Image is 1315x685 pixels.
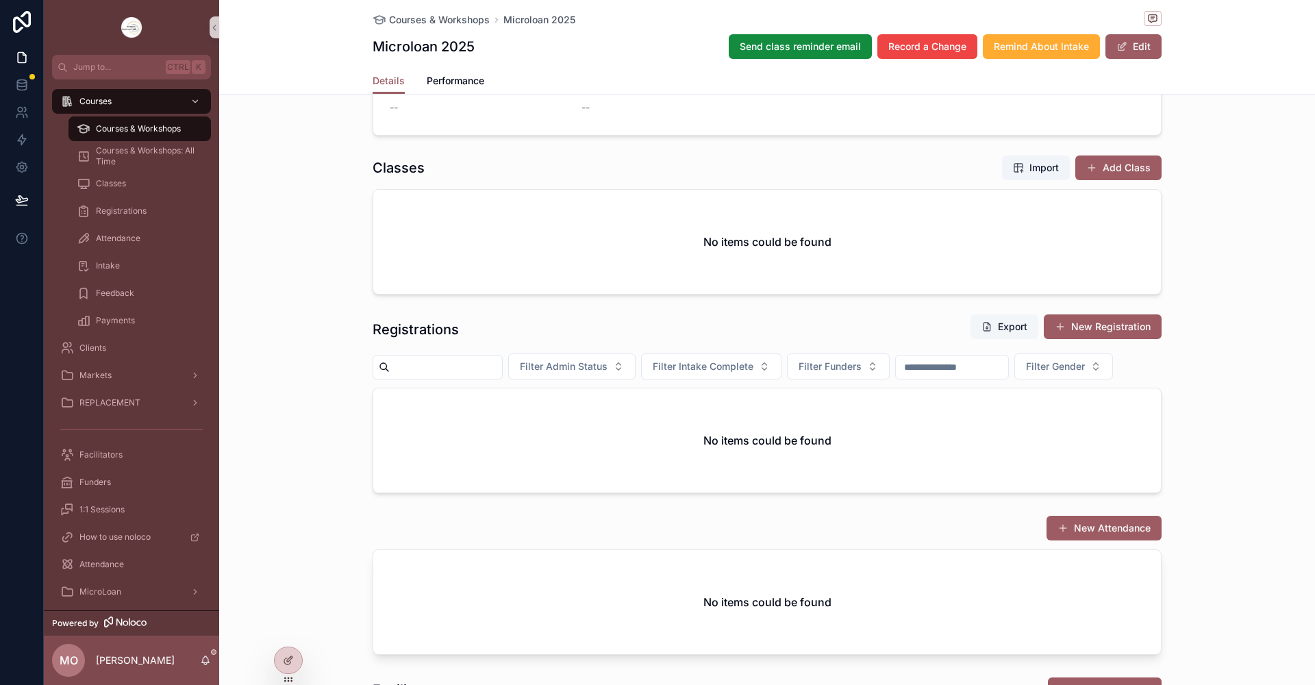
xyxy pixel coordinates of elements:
span: -- [581,101,590,114]
button: Select Button [641,353,781,379]
span: K [193,62,204,73]
span: Powered by [52,618,99,629]
span: MicroLoan [79,586,121,597]
span: Filter Admin Status [520,360,608,373]
a: Markets [52,363,211,388]
button: Jump to...CtrlK [52,55,211,79]
span: Import [1029,161,1059,175]
p: [PERSON_NAME] [96,653,175,667]
span: Facilitators [79,449,123,460]
span: Filter Funders [799,360,862,373]
span: Courses & Workshops [96,123,181,134]
span: Courses [79,96,112,107]
button: Export [970,314,1038,339]
a: How to use noloco [52,525,211,549]
span: Performance [427,74,484,88]
a: Classes [68,171,211,196]
a: Attendance [52,552,211,577]
button: Send class reminder email [729,34,872,59]
span: Filter Gender [1026,360,1085,373]
a: Courses & Workshops [68,116,211,141]
a: Details [373,68,405,95]
button: Select Button [787,353,890,379]
span: REPLACEMENT [79,397,140,408]
a: Microloan 2025 [503,13,575,27]
a: Courses & Workshops: All Time [68,144,211,169]
a: REPLACEMENT [52,390,211,415]
a: Performance [427,68,484,96]
a: Payments [68,308,211,333]
button: Record a Change [877,34,977,59]
button: Remind About Intake [983,34,1100,59]
span: Record a Change [888,40,966,53]
a: Intake [68,253,211,278]
a: Funders [52,470,211,495]
span: Ctrl [166,60,190,74]
span: Payments [96,315,135,326]
span: Jump to... [73,62,160,73]
h2: No items could be found [703,234,831,250]
a: Facilitators [52,443,211,467]
h1: Classes [373,158,425,177]
span: Attendance [79,559,124,570]
a: Courses & Workshops [373,13,490,27]
img: App logo [121,16,142,38]
a: Feedback [68,281,211,306]
a: Courses [52,89,211,114]
span: Markets [79,370,112,381]
button: Edit [1105,34,1162,59]
span: Filter Intake Complete [653,360,753,373]
span: How to use noloco [79,532,151,543]
span: MO [60,652,78,669]
button: Import [1002,155,1070,180]
a: Attendance [68,226,211,251]
a: 1:1 Sessions [52,497,211,522]
h1: Registrations [373,320,459,339]
span: Remind About Intake [994,40,1089,53]
button: New Registration [1044,314,1162,339]
span: Clients [79,342,106,353]
button: Add Class [1075,155,1162,180]
span: Feedback [96,288,134,299]
span: Classes [96,178,126,189]
a: MicroLoan [52,580,211,604]
span: Courses & Workshops [389,13,490,27]
h2: No items could be found [703,432,831,449]
div: scrollable content [44,79,219,610]
h1: Microloan 2025 [373,37,475,56]
a: Powered by [44,610,219,636]
span: Details [373,74,405,88]
button: Select Button [1014,353,1113,379]
span: Registrations [96,206,147,216]
span: 1:1 Sessions [79,504,125,515]
span: Courses & Workshops: All Time [96,145,197,167]
h2: No items could be found [703,594,831,610]
span: Funders [79,477,111,488]
a: Clients [52,336,211,360]
button: New Attendance [1047,516,1162,540]
span: Attendance [96,233,140,244]
button: Select Button [508,353,636,379]
span: Send class reminder email [740,40,861,53]
a: Registrations [68,199,211,223]
span: -- [390,101,398,114]
span: Intake [96,260,120,271]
